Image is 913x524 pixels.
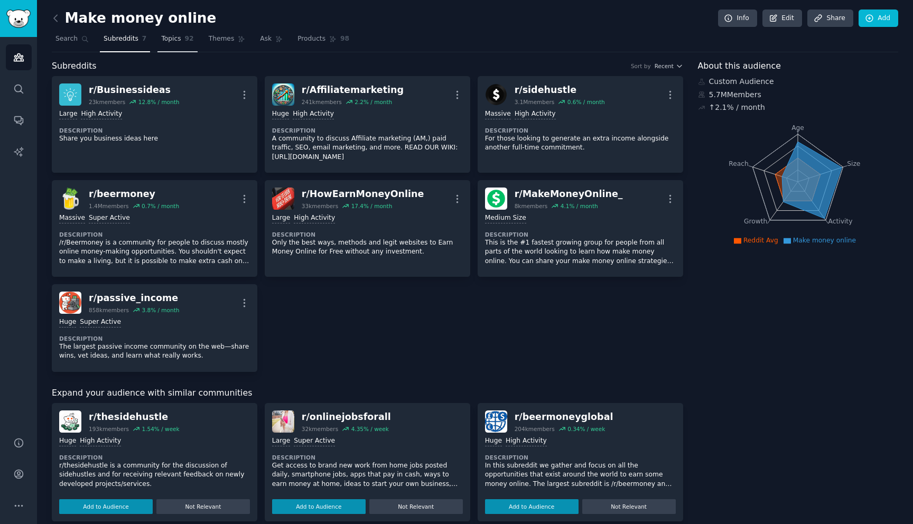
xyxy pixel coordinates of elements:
img: Affiliatemarketing [272,83,294,106]
a: Share [807,10,853,27]
span: Themes [209,34,235,44]
div: High Activity [293,109,334,119]
button: Recent [655,62,683,70]
div: 8k members [515,202,548,210]
div: Sort by [631,62,651,70]
button: Not Relevant [156,499,250,514]
div: High Activity [80,436,121,446]
p: Share you business ideas here [59,134,250,144]
div: Super Active [80,317,121,327]
button: Add to Audience [485,499,579,514]
img: passive_income [59,292,81,314]
p: r/thesidehustle is a community for the discussion of sidehustles and for receiving relevant feedb... [59,461,250,489]
a: Affiliatemarketingr/Affiliatemarketing241kmembers2.2% / monthHugeHigh ActivityDescriptionA commun... [265,76,470,173]
span: Topics [161,34,181,44]
a: sidehustler/sidehustle3.1Mmembers0.6% / monthMassiveHigh ActivityDescriptionFor those looking to ... [478,76,683,173]
button: Add to Audience [59,499,153,514]
a: HowEarnMoneyOnliner/HowEarnMoneyOnline33kmembers17.4% / monthLargeHigh ActivityDescriptionOnly th... [265,180,470,277]
p: Get access to brand new work from home jobs posted daily, smartphone jobs, apps that pay in cash,... [272,461,463,489]
div: 0.6 % / month [567,98,605,106]
div: 4.1 % / month [561,202,598,210]
span: Make money online [793,237,856,244]
dt: Description [485,127,676,134]
h2: Make money online [52,10,216,27]
div: Super Active [89,213,130,223]
div: 17.4 % / month [351,202,393,210]
p: This is the #1 fastest growing group for people from all parts of the world looking to learn how ... [485,238,676,266]
img: GummySearch logo [6,10,31,28]
div: 193k members [89,425,129,433]
img: onlinejobsforall [272,410,294,433]
div: 1.4M members [89,202,129,210]
a: Themes [205,31,249,52]
a: beermoneyr/beermoney1.4Mmembers0.7% / monthMassiveSuper ActiveDescription/r/Beermoney is a commun... [52,180,257,277]
div: 4.35 % / week [351,425,389,433]
div: r/ passive_income [89,292,179,305]
div: 3.1M members [515,98,555,106]
div: High Activity [294,213,335,223]
div: 33k members [302,202,338,210]
dt: Description [272,454,463,461]
div: Huge [59,436,76,446]
span: Subreddits [104,34,138,44]
div: Medium Size [485,213,526,223]
img: thesidehustle [59,410,81,433]
tspan: Age [791,124,804,132]
p: Only the best ways, methods and legit websites to Earn Money Online for Free without any investment. [272,238,463,257]
a: Add [859,10,898,27]
span: 92 [185,34,194,44]
div: Huge [272,109,289,119]
tspan: Reach [729,160,749,167]
div: ↑ 2.1 % / month [709,102,765,113]
div: 204k members [515,425,555,433]
div: Large [272,213,290,223]
button: Not Relevant [369,499,463,514]
div: 5.7M Members [698,89,899,100]
a: Businessideasr/Businessideas23kmembers12.8% / monthLargeHigh ActivityDescriptionShare you busines... [52,76,257,173]
div: 12.8 % / month [138,98,180,106]
dt: Description [59,335,250,342]
div: r/ thesidehustle [89,410,180,424]
dt: Description [272,231,463,238]
a: MakeMoneyOnline_r/MakeMoneyOnline_8kmembers4.1% / monthMedium SizeDescriptionThis is the #1 faste... [478,180,683,277]
div: Massive [59,213,85,223]
div: 858k members [89,306,129,314]
a: Subreddits7 [100,31,150,52]
div: 32k members [302,425,338,433]
button: Add to Audience [272,499,366,514]
div: Huge [485,436,502,446]
div: r/ Affiliatemarketing [302,83,404,97]
img: Businessideas [59,83,81,106]
dt: Description [272,127,463,134]
span: Reddit Avg [743,237,778,244]
div: r/ onlinejobsforall [302,410,391,424]
img: MakeMoneyOnline_ [485,188,507,210]
div: 23k members [89,98,125,106]
tspan: Activity [828,218,852,225]
div: 3.8 % / month [142,306,179,314]
tspan: Size [847,160,860,167]
div: Super Active [294,436,335,446]
div: Large [272,436,290,446]
div: 0.7 % / month [142,202,179,210]
div: Massive [485,109,511,119]
div: r/ sidehustle [515,83,605,97]
dt: Description [59,454,250,461]
div: 0.34 % / week [567,425,605,433]
span: Search [55,34,78,44]
div: High Activity [515,109,556,119]
p: For those looking to generate an extra income alongside another full-time commitment. [485,134,676,153]
img: beermoney [59,188,81,210]
span: 98 [340,34,349,44]
span: 7 [142,34,147,44]
a: Products98 [294,31,353,52]
p: In this subreddit we gather and focus on all the opportunities that exist around the world to ear... [485,461,676,489]
div: 1.54 % / week [142,425,179,433]
p: The largest passive income community on the web—share wins, vet ideas, and learn what really works. [59,342,250,361]
span: Expand your audience with similar communities [52,387,252,400]
dt: Description [59,127,250,134]
div: Huge [59,317,76,327]
div: Large [59,109,77,119]
img: beermoneyglobal [485,410,507,433]
div: High Activity [506,436,547,446]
